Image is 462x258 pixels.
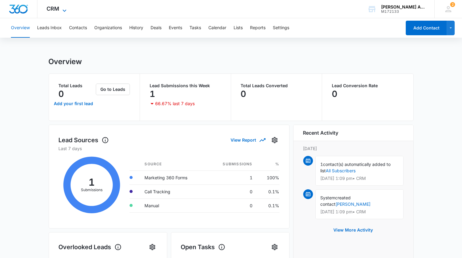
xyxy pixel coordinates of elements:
button: Settings [270,242,280,252]
p: [DATE] 1:09 pm • CRM [321,210,398,214]
p: 0 [332,89,337,99]
span: System [321,195,335,200]
h1: Overview [49,57,82,66]
button: Contacts [69,18,87,38]
a: All Subscribers [326,168,356,173]
a: [PERSON_NAME] [336,201,371,207]
h6: Recent Activity [303,129,339,136]
td: 1 [207,170,257,184]
button: Overview [11,18,30,38]
th: % [257,158,280,171]
button: Organizations [94,18,122,38]
p: Total Leads Converted [241,84,312,88]
button: Add Contact [406,21,447,35]
p: Lead Submissions this Week [150,84,221,88]
button: View Report [231,135,265,145]
h1: Open Tasks [181,243,225,252]
span: 1 [321,162,323,167]
button: Lists [234,18,243,38]
button: View More Activity [328,223,379,237]
p: Total Leads [59,84,95,88]
p: [DATE] [303,145,404,152]
button: Leads Inbox [37,18,62,38]
a: Add your first lead [53,96,95,111]
p: Lead Conversion Rate [332,84,404,88]
span: CRM [47,5,59,12]
h1: Overlooked Leads [59,243,122,252]
p: Last 7 days [59,145,280,152]
button: Settings [148,242,157,252]
p: [DATE] 1:09 pm • CRM [321,176,398,181]
div: account name [381,5,426,9]
span: 2 [450,2,455,7]
th: Submissions [207,158,257,171]
span: created contact [321,195,351,207]
p: 66.67% last 7 days [155,101,195,106]
div: account id [381,9,426,14]
button: Go to Leads [96,84,130,95]
td: 0 [207,184,257,198]
td: 0.1% [257,184,280,198]
button: Deals [151,18,162,38]
h1: Lead Sources [59,136,109,145]
button: History [129,18,143,38]
button: Settings [273,18,289,38]
div: notifications count [450,2,455,7]
p: 0 [241,89,246,99]
td: 0.1% [257,198,280,212]
button: Settings [270,135,280,145]
td: Call Tracking [140,184,207,198]
button: Reports [250,18,266,38]
button: Tasks [189,18,201,38]
td: Marketing 360 Forms [140,170,207,184]
td: Manual [140,198,207,212]
span: contact(s) automatically added to list [321,162,391,173]
p: 0 [59,89,64,99]
a: Go to Leads [96,87,130,92]
button: Calendar [208,18,226,38]
td: 0 [207,198,257,212]
button: Events [169,18,182,38]
td: 100% [257,170,280,184]
th: Source [140,158,207,171]
p: 1 [150,89,155,99]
